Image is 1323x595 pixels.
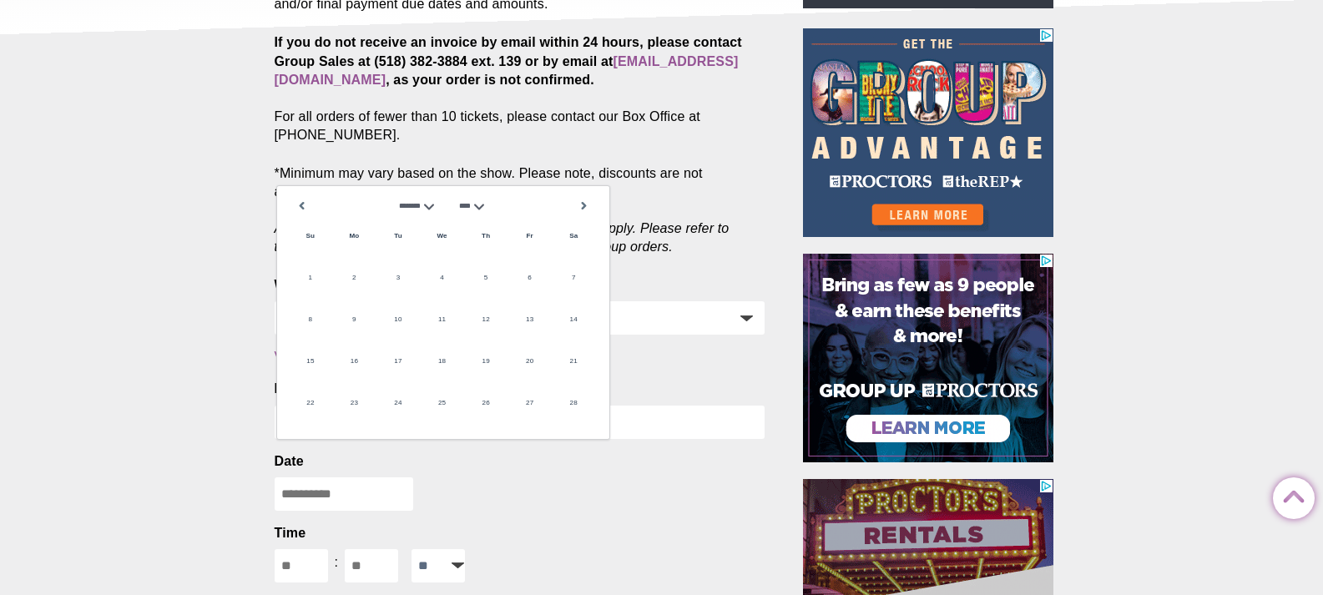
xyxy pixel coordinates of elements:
[381,261,415,295] a: 3
[426,303,459,336] a: 11
[294,345,327,378] a: 15
[294,303,327,336] a: 8
[513,303,547,336] a: 13
[381,219,415,253] span: Tuesday
[275,221,730,254] em: All orders are subject to availability. Some restrictions apply. Please refer to the for procedur...
[469,219,502,253] span: Thursday
[275,524,306,542] legend: Time
[513,386,547,420] a: 27
[459,203,489,210] select: Select year
[328,549,346,576] div: :
[513,261,547,295] a: 6
[337,386,371,420] a: 23
[337,261,371,295] a: 2
[469,303,502,336] a: 12
[557,303,590,336] a: 14
[426,219,459,253] span: Wednesday
[275,350,446,364] a: View Proctors performances
[275,54,739,87] a: [EMAIL_ADDRESS][DOMAIN_NAME]
[469,261,502,295] a: 5
[275,380,476,398] label: Performance selection
[557,386,590,420] a: 28
[381,345,415,378] a: 17
[469,345,502,378] a: 19
[469,386,502,420] a: 26
[275,452,304,471] label: Date
[381,303,415,336] a: 10
[294,261,327,295] a: 1
[275,35,742,86] strong: If you do not receive an invoice by email within 24 hours, please contact Group Sales at (518) 38...
[337,303,371,336] a: 9
[513,219,547,253] span: Friday
[337,345,371,378] a: 16
[275,348,765,366] div: .
[803,28,1053,237] iframe: Advertisement
[572,194,597,219] a: Next
[426,261,459,295] a: 4
[557,345,590,378] a: 21
[381,386,415,420] a: 24
[294,386,327,420] a: 22
[275,276,422,295] label: Which venue?
[557,261,590,295] a: 7
[557,219,590,253] span: Saturday
[290,194,315,219] a: Prev
[513,345,547,378] a: 20
[275,164,765,256] p: *Minimum may vary based on the show. Please note, discounts are not available on Premium or Lia S...
[803,254,1053,462] iframe: Advertisement
[426,345,459,378] a: 18
[396,203,439,210] select: Select month
[294,219,327,253] span: Sunday
[337,219,371,253] span: Monday
[1273,478,1306,512] a: Back to Top
[275,33,765,144] p: For all orders of fewer than 10 tickets, please contact our Box Office at [PHONE_NUMBER].
[426,386,459,420] a: 25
